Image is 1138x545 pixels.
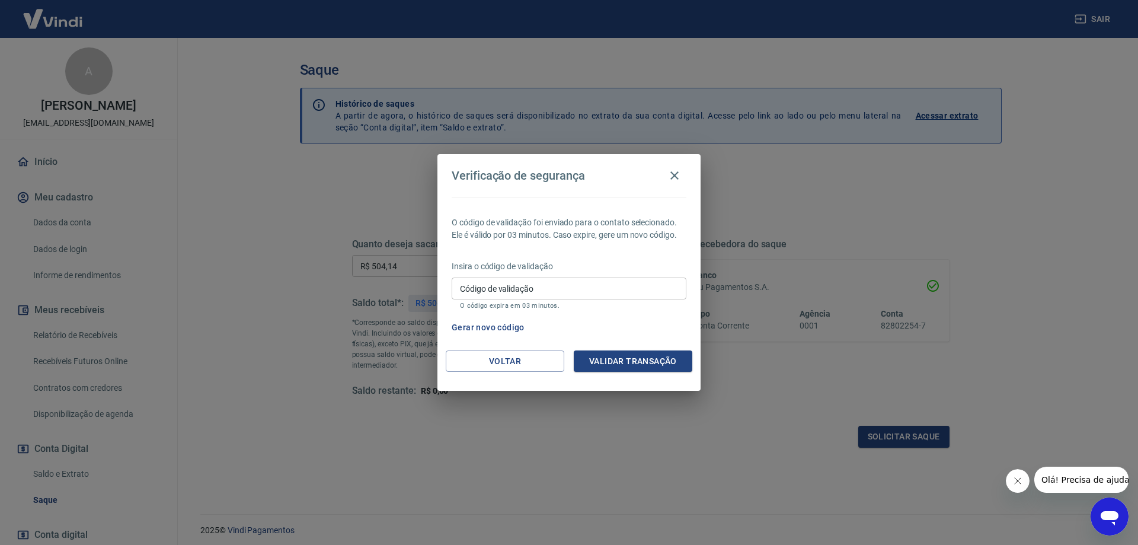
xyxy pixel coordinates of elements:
p: Insira o código de validação [452,260,686,273]
button: Validar transação [574,350,692,372]
button: Voltar [446,350,564,372]
iframe: Button to launch messaging window [1091,498,1129,536]
p: O código expira em 03 minutos. [460,302,678,310]
span: Olá! Precisa de ajuda? [7,8,100,18]
h4: Verificação de segurança [452,168,585,183]
iframe: Message from company [1034,467,1129,493]
p: O código de validação foi enviado para o contato selecionado. Ele é válido por 03 minutos. Caso e... [452,216,686,241]
button: Gerar novo código [447,317,529,339]
iframe: Close message [1006,469,1030,493]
